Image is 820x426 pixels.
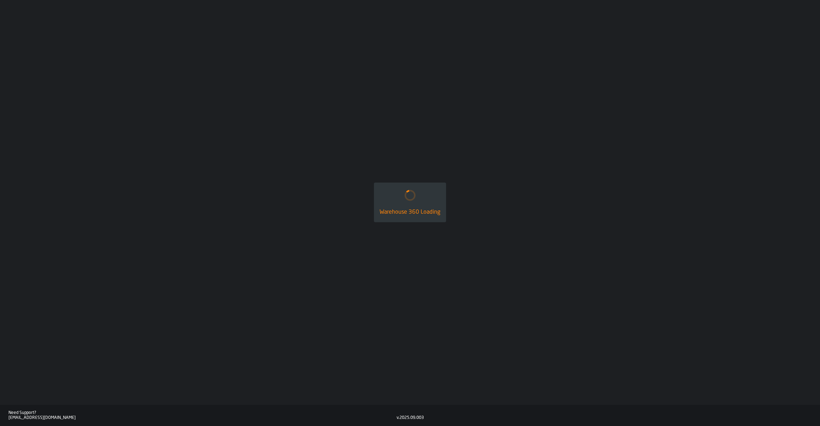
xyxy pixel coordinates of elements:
a: Need Support?[EMAIL_ADDRESS][DOMAIN_NAME] [8,410,397,420]
div: [EMAIL_ADDRESS][DOMAIN_NAME] [8,415,397,420]
div: 2025.09.003 [399,415,424,420]
div: Warehouse 360 Loading [380,208,440,217]
div: v. [397,415,399,420]
div: Need Support? [8,410,397,415]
